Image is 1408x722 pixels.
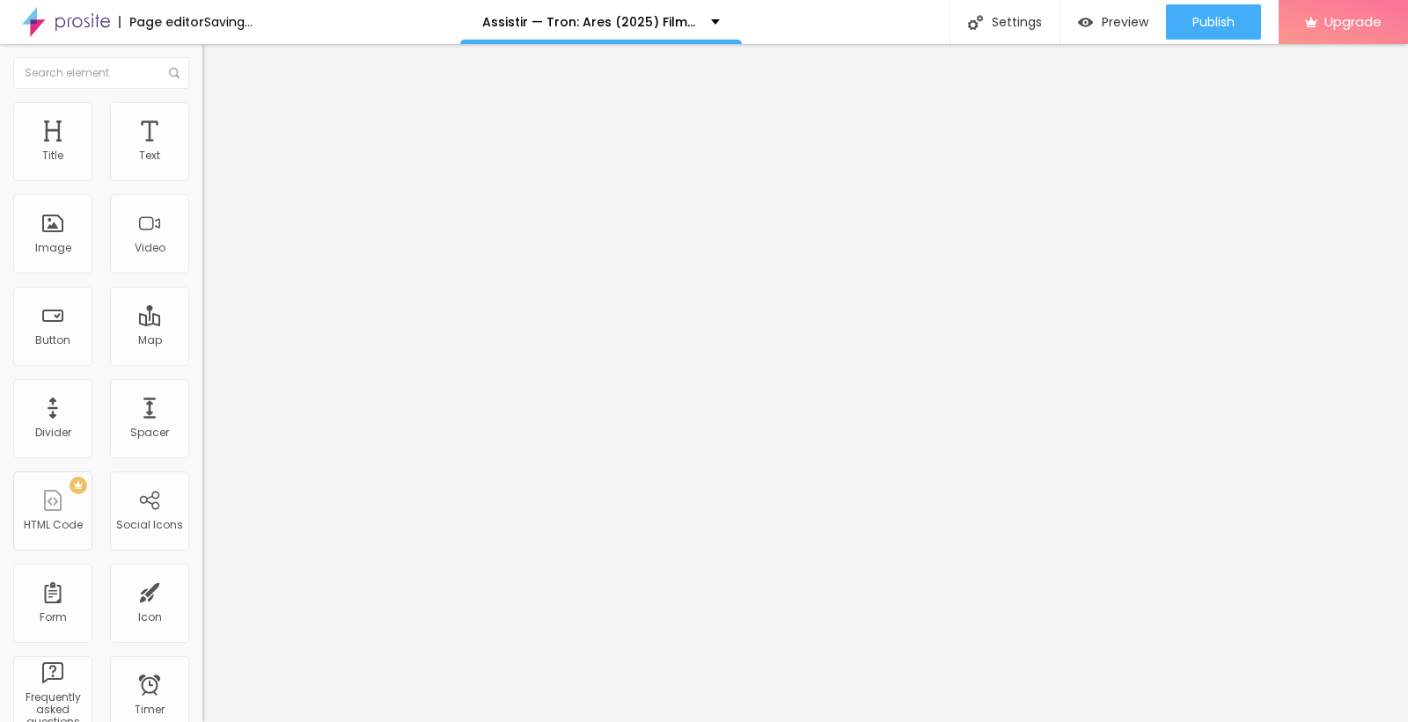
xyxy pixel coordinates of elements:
span: Preview [1102,15,1148,29]
button: Publish [1166,4,1261,40]
div: Form [40,611,67,624]
span: Publish [1192,15,1235,29]
div: Text [139,150,160,162]
p: Assistir — Tron: Ares (2025) Filme completo em Português [482,16,698,28]
button: Preview [1060,4,1166,40]
div: Title [42,150,63,162]
div: Icon [138,611,162,624]
iframe: Editor [202,44,1408,722]
div: HTML Code [24,519,83,531]
div: Video [135,242,165,254]
div: Timer [135,704,165,716]
input: Search element [13,57,189,89]
img: Icone [169,68,180,78]
div: Button [35,334,70,346]
div: Map [138,334,162,346]
div: Saving... [204,16,253,28]
img: view-1.svg [1078,15,1093,30]
div: Divider [35,427,71,439]
div: Social Icons [116,519,183,531]
div: Image [35,242,71,254]
div: Spacer [130,427,169,439]
div: Page editor [119,16,204,28]
img: Icone [968,15,983,30]
span: Upgrade [1324,14,1382,29]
